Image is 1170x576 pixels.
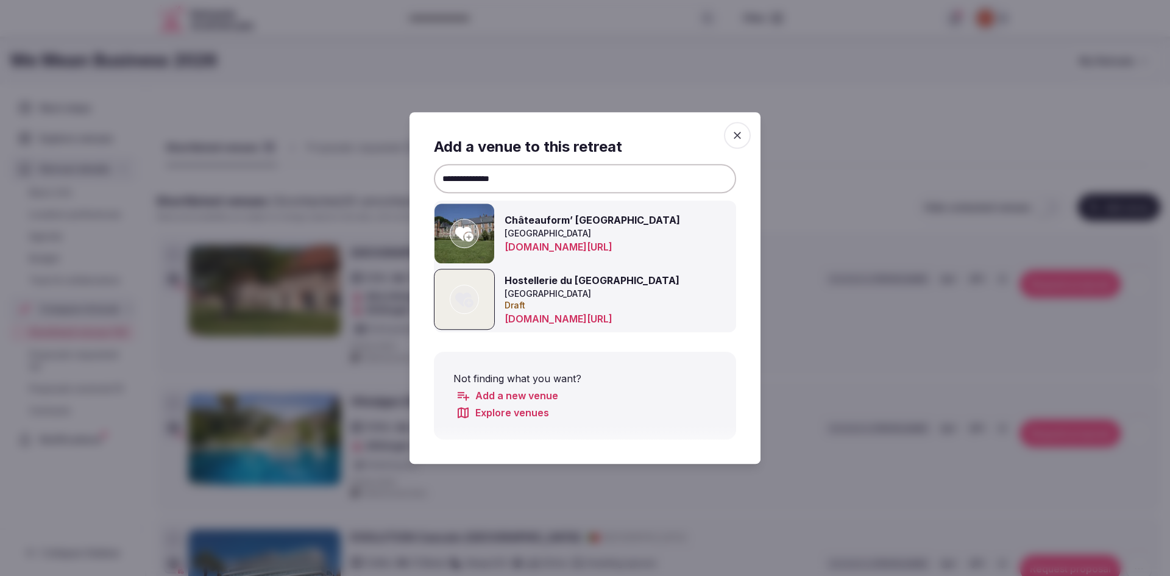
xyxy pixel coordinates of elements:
[434,204,494,263] img: Châteauform’ Chateau de Bellinglise
[456,405,549,420] a: Explore venues
[505,311,661,326] a: [DOMAIN_NAME][URL]
[505,240,661,254] a: [DOMAIN_NAME][URL]
[505,273,700,288] h3: Hostellerie du [GEOGRAPHIC_DATA]
[505,228,700,240] p: [GEOGRAPHIC_DATA]
[505,288,700,300] p: [GEOGRAPHIC_DATA]
[456,388,558,403] a: Add a new venue
[505,213,700,228] h3: Châteauform’ [GEOGRAPHIC_DATA]
[434,137,736,157] h2: Add a venue to this retreat
[505,299,700,311] p: Draft
[453,371,717,386] p: Not finding what you want?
